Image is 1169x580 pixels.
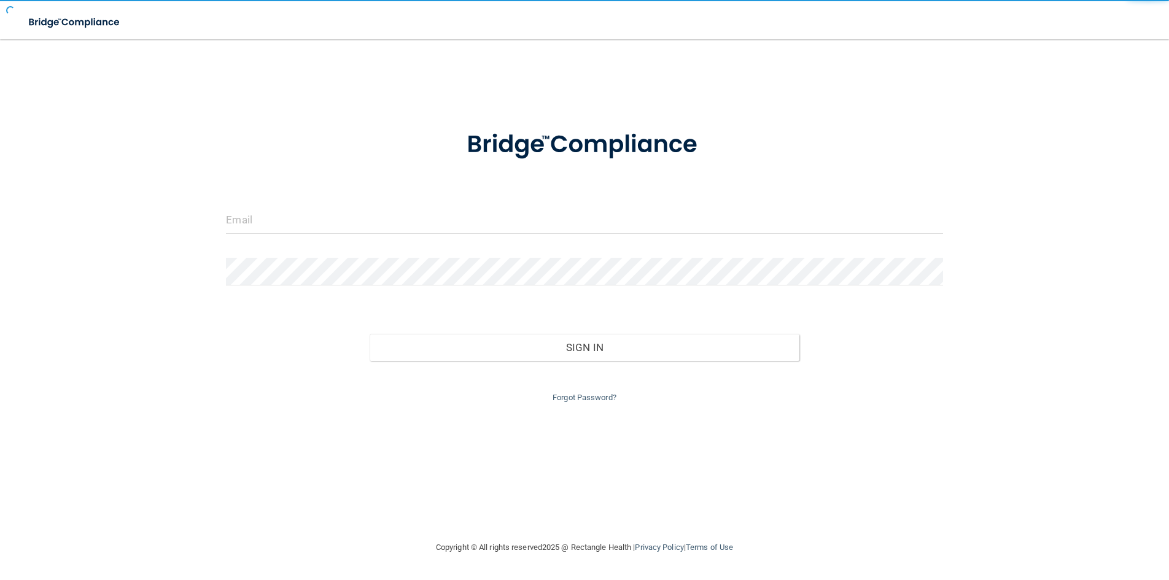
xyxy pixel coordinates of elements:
img: bridge_compliance_login_screen.278c3ca4.svg [441,113,728,177]
a: Forgot Password? [553,393,616,402]
button: Sign In [370,334,799,361]
a: Privacy Policy [635,543,683,552]
a: Terms of Use [686,543,733,552]
div: Copyright © All rights reserved 2025 @ Rectangle Health | | [360,528,809,567]
img: bridge_compliance_login_screen.278c3ca4.svg [18,10,131,35]
input: Email [226,206,942,234]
